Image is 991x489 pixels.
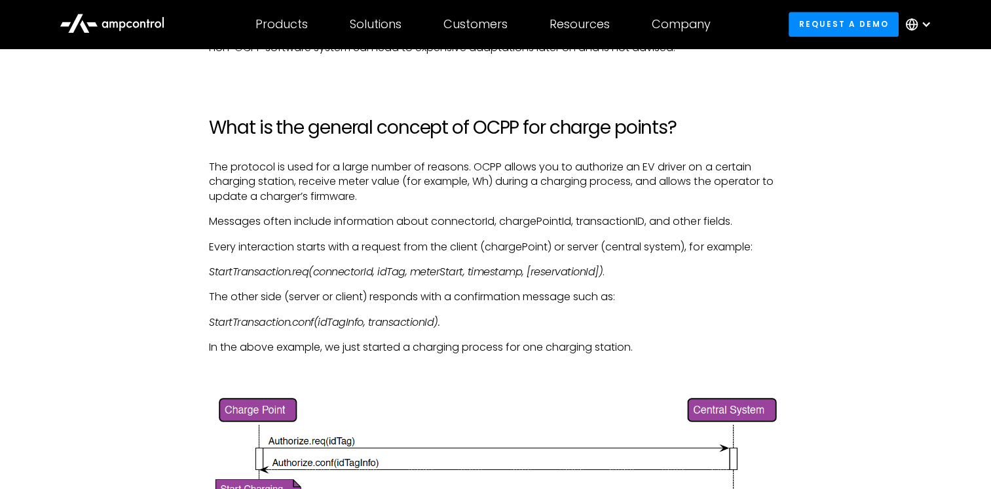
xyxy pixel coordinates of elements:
[209,240,781,254] p: Every interaction starts with a request from the client (chargePoint) or server (central system),...
[209,214,781,229] p: Messages often include information about connectorId, chargePointId, transactionID, and other fie...
[209,160,781,204] p: The protocol is used for a large number of reasons. OCPP allows you to authorize an EV driver on ...
[443,17,508,31] div: Customers
[350,17,402,31] div: Solutions
[652,17,711,31] div: Company
[209,265,781,279] p: .
[209,340,781,355] p: In the above example, we just started a charging process for one charging station.
[209,66,781,80] p: ‍
[255,17,308,31] div: Products
[209,264,603,279] em: StartTransaction.req(connectorId, idTag, meterStart, timestamp, [reservationId])
[209,290,781,304] p: The other side (server or client) responds with a confirmation message such as:
[209,315,439,330] em: StartTransaction.conf(idTagInfo, transactionId).
[789,12,899,36] a: Request a demo
[209,117,781,139] h2: What is the general concept of OCPP for charge points?
[550,17,610,31] div: Resources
